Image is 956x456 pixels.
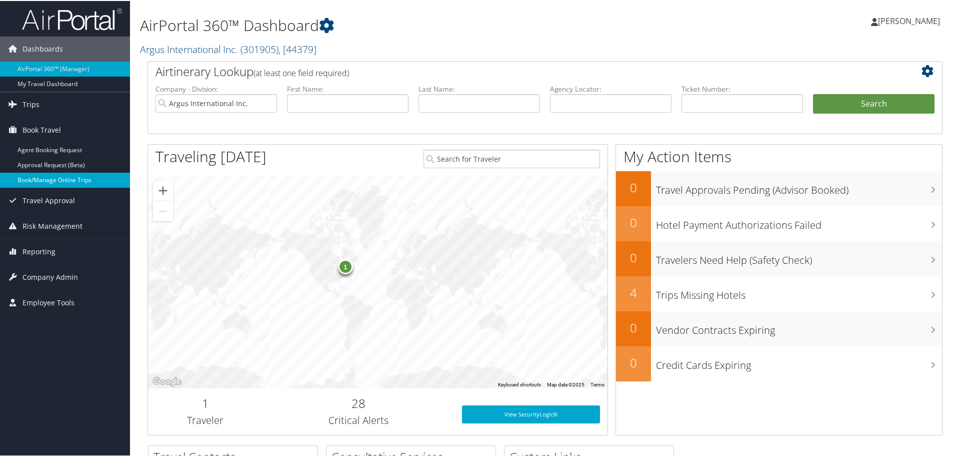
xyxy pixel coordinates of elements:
[656,247,942,266] h3: Travelers Need Help (Safety Check)
[590,381,604,386] a: Terms (opens in new tab)
[270,394,447,411] h2: 28
[656,352,942,371] h3: Credit Cards Expiring
[418,83,540,93] label: Last Name:
[656,212,942,231] h3: Hotel Payment Authorizations Failed
[616,170,942,205] a: 0Travel Approvals Pending (Advisor Booked)
[498,380,541,387] button: Keyboard shortcuts
[616,275,942,310] a: 4Trips Missing Hotels
[337,258,352,273] div: 1
[813,93,934,113] button: Search
[550,83,671,93] label: Agency Locator:
[22,7,122,30] img: airportal-logo.png
[140,14,680,35] h1: AirPortal 360™ Dashboard
[153,200,173,220] button: Zoom out
[150,374,183,387] img: Google
[155,394,255,411] h2: 1
[22,36,63,61] span: Dashboards
[155,83,277,93] label: Company - Division:
[616,283,651,300] h2: 4
[681,83,803,93] label: Ticket Number:
[153,180,173,200] button: Zoom in
[155,412,255,426] h3: Traveler
[656,282,942,301] h3: Trips Missing Hotels
[616,310,942,345] a: 0Vendor Contracts Expiring
[616,213,651,230] h2: 0
[616,353,651,370] h2: 0
[22,289,74,314] span: Employee Tools
[616,178,651,195] h2: 0
[155,62,868,79] h2: Airtinerary Lookup
[240,42,278,55] span: ( 301905 )
[547,381,584,386] span: Map data ©2025
[656,177,942,196] h3: Travel Approvals Pending (Advisor Booked)
[287,83,408,93] label: First Name:
[270,412,447,426] h3: Critical Alerts
[22,117,61,142] span: Book Travel
[22,91,39,116] span: Trips
[656,317,942,336] h3: Vendor Contracts Expiring
[871,5,950,35] a: [PERSON_NAME]
[462,404,600,422] a: View SecurityLogic®
[616,318,651,335] h2: 0
[616,145,942,166] h1: My Action Items
[878,15,940,26] span: [PERSON_NAME]
[616,345,942,380] a: 0Credit Cards Expiring
[155,145,266,166] h1: Traveling [DATE]
[150,374,183,387] a: Open this area in Google Maps (opens a new window)
[22,187,75,212] span: Travel Approval
[616,240,942,275] a: 0Travelers Need Help (Safety Check)
[22,238,55,263] span: Reporting
[278,42,316,55] span: , [ 44379 ]
[423,149,600,167] input: Search for Traveler
[22,213,82,238] span: Risk Management
[22,264,78,289] span: Company Admin
[253,67,349,78] span: (at least one field required)
[616,205,942,240] a: 0Hotel Payment Authorizations Failed
[140,42,316,55] a: Argus International Inc.
[616,248,651,265] h2: 0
